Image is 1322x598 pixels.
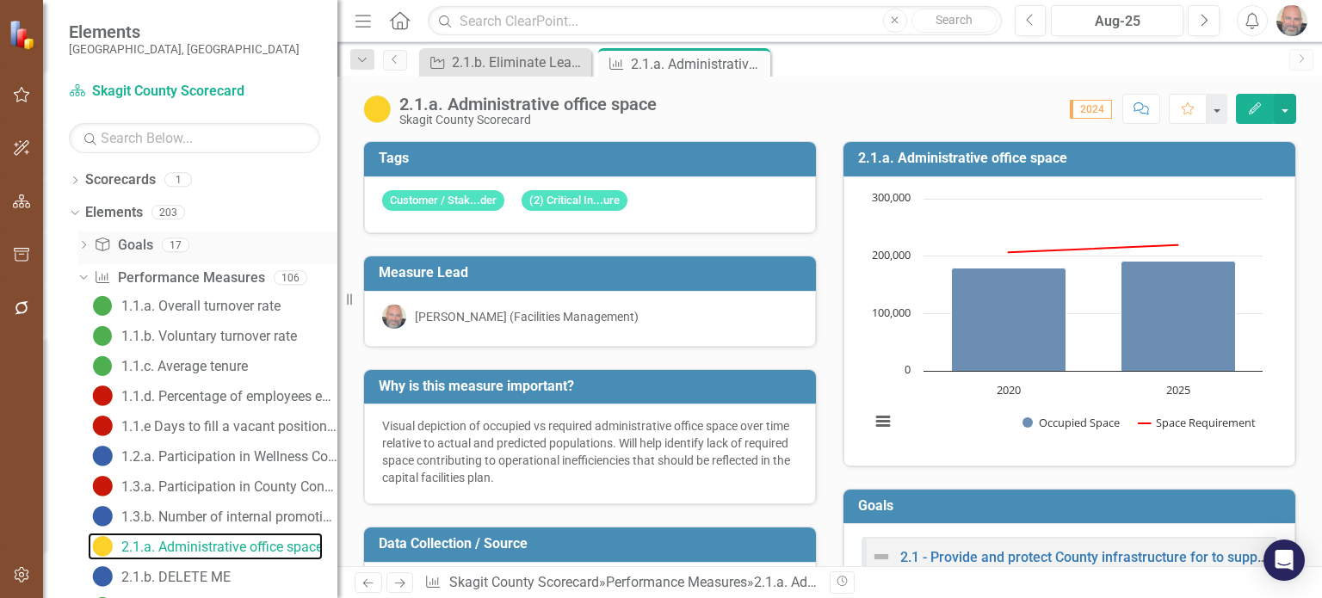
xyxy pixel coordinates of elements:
div: » » [424,573,817,593]
small: [GEOGRAPHIC_DATA], [GEOGRAPHIC_DATA] [69,42,300,56]
a: 2.1.b. Eliminate Leased Office Space [423,52,587,73]
a: Skagit County Scorecard [449,574,599,590]
img: Not Defined [871,546,892,567]
a: 1.1.e Days to fill a vacant position from time closed [88,412,337,440]
div: 2.1.a. Administrative office space [399,95,657,114]
svg: Interactive chart [862,190,1271,448]
h3: Why is this measure important? [379,379,807,394]
div: Chart. Highcharts interactive chart. [862,190,1277,448]
div: 203 [151,206,185,220]
div: Aug-25 [1057,11,1177,32]
div: [PERSON_NAME] (Facilities Management) [415,308,639,325]
span: Search [936,13,973,27]
div: 1.1.e Days to fill a vacant position from time closed [121,419,337,435]
button: View chart menu, Chart [871,410,895,434]
text: 0 [905,361,911,377]
img: Below Plan [92,416,113,436]
input: Search ClearPoint... [428,6,1001,36]
path: 2025, 191,932. Occupied Space. [1121,261,1236,371]
img: ClearPoint Strategy [8,18,40,51]
div: Open Intercom Messenger [1263,539,1305,581]
span: Customer / Stak...der [382,190,504,212]
img: Caution [92,536,113,557]
img: Caution [363,96,391,123]
img: No Information [92,566,113,587]
div: 2.1.a. Administrative office space [631,53,766,75]
h3: 2.1.a. Administrative office space [858,151,1287,166]
a: 2.1.a. Administrative office space [88,533,323,560]
button: Search [911,9,998,33]
img: On Target [92,295,113,316]
input: Search Below... [69,123,320,153]
a: 1.1.d. Percentage of employees evaluated annually [88,382,337,410]
span: 2024 [1070,100,1112,119]
div: 106 [274,270,307,285]
div: 1.1.b. Voluntary turnover rate [121,329,297,344]
div: 1.3.a. Participation in County Connects Activities [121,479,337,495]
button: Aug-25 [1051,5,1183,36]
text: 200,000 [872,247,911,262]
a: 1.1.c. Average tenure [88,352,248,379]
a: Goals [94,236,152,256]
span: (2) Critical In...ure [522,190,627,212]
img: Ken Hansen [1276,5,1307,36]
div: 1.1.d. Percentage of employees evaluated annually [121,389,337,404]
div: 2.1.b. Eliminate Leased Office Space [452,52,587,73]
text: 2025 [1166,382,1190,398]
g: Occupied Space, series 1 of 2. Bar series with 2 bars. [952,261,1236,371]
div: 1.1.c. Average tenure [121,359,248,374]
button: Show Occupied Space [1022,415,1121,430]
h3: Goals [858,498,1287,514]
div: 1 [164,173,192,188]
img: No Information [92,446,113,466]
div: 2.1.a. Administrative office space [754,574,955,590]
a: Scorecards [85,170,156,190]
a: 1.1.a. Overall turnover rate [88,292,281,319]
img: Below Plan [92,385,113,406]
text: 100,000 [872,305,911,320]
img: On Target [92,325,113,346]
img: No Information [92,506,113,527]
div: 1.2.a. Participation in Wellness Committee/Activities [121,449,337,465]
a: Elements [85,203,143,223]
a: Performance Measures [606,574,747,590]
h3: Tags [379,151,807,166]
div: 1.1.a. Overall turnover rate [121,299,281,314]
div: 1.3.b. Number of internal promotions [121,509,337,525]
a: 1.3.a. Participation in County Connects Activities [88,472,337,500]
h3: Data Collection / Source [379,536,807,552]
a: 2.1.b. DELETE ME [88,563,231,590]
div: Skagit County Scorecard [399,114,657,126]
a: Performance Measures [94,268,264,288]
a: 1.2.a. Participation in Wellness Committee/Activities [88,442,337,470]
a: Skagit County Scorecard [69,82,284,102]
div: 2.1.b. DELETE ME [121,570,231,585]
text: 2020 [997,382,1021,398]
a: 1.3.b. Number of internal promotions [88,502,337,530]
h3: Measure Lead [379,265,807,281]
img: Below Plan [92,476,113,496]
button: Show Space Requirement [1139,415,1257,430]
p: Visual depiction of occupied vs required administrative office space over time relative to actual... [382,417,798,486]
img: Ken Hansen [382,305,406,329]
text: 300,000 [872,189,911,205]
path: 2020, 178,866. Occupied Space. [952,268,1066,371]
img: On Target [92,355,113,376]
a: 1.1.b. Voluntary turnover rate [88,322,297,349]
span: Elements [69,22,300,42]
div: 17 [162,237,189,252]
div: 2.1.a. Administrative office space [121,539,323,555]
